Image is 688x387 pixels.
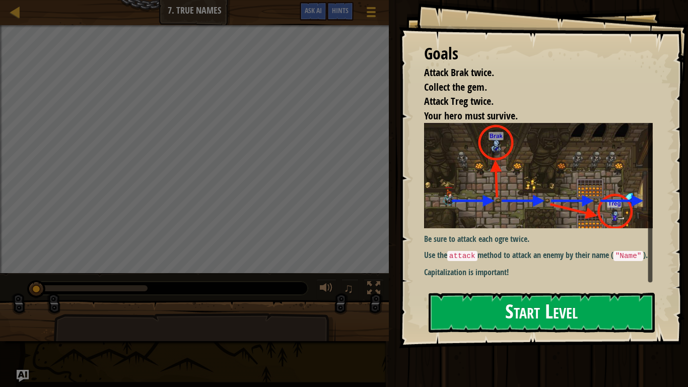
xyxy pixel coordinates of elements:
[424,123,653,228] img: True names
[424,233,653,245] p: Be sure to attack each ogre twice.
[424,80,487,94] span: Collect the gem.
[613,251,644,261] code: "Name"
[424,249,653,262] p: Use the method to attack an enemy by their name ( ).
[447,251,477,261] code: attack
[424,109,518,122] span: Your hero must survive.
[359,2,384,26] button: Show game menu
[411,80,650,95] li: Collect the gem.
[424,42,653,66] div: Goals
[411,109,650,123] li: Your hero must survive.
[424,66,494,79] span: Attack Brak twice.
[316,279,336,300] button: Adjust volume
[17,370,29,382] button: Ask AI
[300,2,327,21] button: Ask AI
[411,94,650,109] li: Attack Treg twice.
[424,94,494,108] span: Attack Treg twice.
[341,279,359,300] button: ♫
[429,293,655,333] button: Start Level
[332,6,349,15] span: Hints
[411,66,650,80] li: Attack Brak twice.
[424,267,653,278] p: Capitalization is important!
[305,6,322,15] span: Ask AI
[343,281,354,296] span: ♫
[364,279,384,300] button: Toggle fullscreen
